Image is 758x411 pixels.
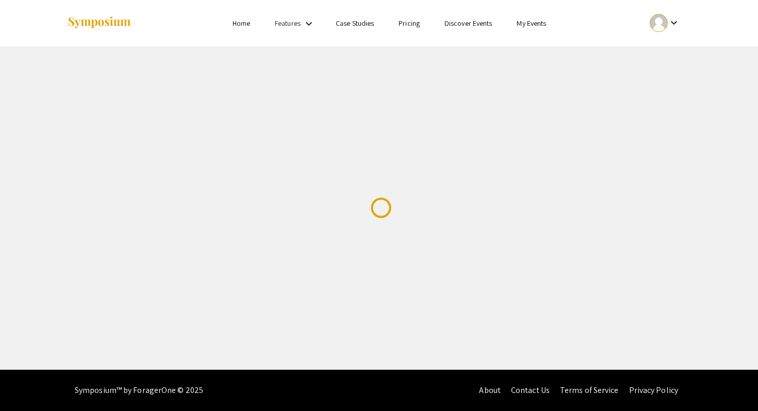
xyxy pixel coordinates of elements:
[444,19,492,28] a: Discover Events
[275,19,301,28] a: Features
[639,11,691,35] button: Expand account dropdown
[629,385,678,396] a: Privacy Policy
[67,16,131,30] img: Symposium by ForagerOne
[511,385,550,396] a: Contact Us
[75,370,203,411] div: Symposium™ by ForagerOne © 2025
[336,19,374,28] a: Case Studies
[517,19,546,28] a: My Events
[479,385,501,396] a: About
[399,19,420,28] a: Pricing
[668,17,680,29] mat-icon: Expand account dropdown
[303,18,315,30] mat-icon: Expand Features list
[233,19,250,28] a: Home
[560,385,619,396] a: Terms of Service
